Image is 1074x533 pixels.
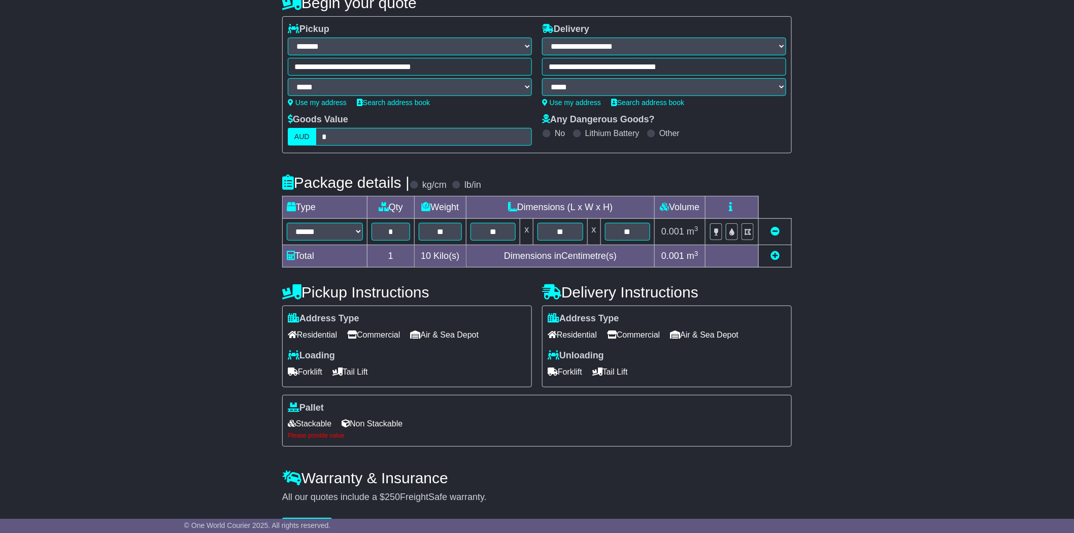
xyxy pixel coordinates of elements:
div: Please provide value [288,432,786,439]
span: Forklift [548,364,582,380]
span: Non Stackable [342,416,402,431]
h4: Pickup Instructions [282,284,532,301]
sup: 3 [694,225,698,232]
label: kg/cm [422,180,447,191]
span: Stackable [288,416,331,431]
td: Dimensions in Centimetre(s) [466,245,655,268]
span: Air & Sea Depot [411,327,479,343]
td: Qty [367,196,415,219]
h4: Package details | [282,174,410,191]
label: Address Type [288,313,359,324]
td: x [520,219,533,245]
span: Residential [288,327,337,343]
td: Dimensions (L x W x H) [466,196,655,219]
span: Tail Lift [592,364,628,380]
label: Address Type [548,313,619,324]
label: Any Dangerous Goods? [542,114,655,125]
label: Pickup [288,24,329,35]
label: Other [659,128,680,138]
a: Search address book [357,98,430,107]
a: Remove this item [770,226,780,237]
td: 1 [367,245,415,268]
label: AUD [288,128,316,146]
a: Use my address [542,98,601,107]
td: Kilo(s) [414,245,466,268]
td: Weight [414,196,466,219]
td: Total [283,245,367,268]
span: © One World Courier 2025. All rights reserved. [184,521,331,529]
div: All our quotes include a $ FreightSafe warranty. [282,492,792,503]
label: Delivery [542,24,589,35]
span: m [687,251,698,261]
span: 10 [421,251,431,261]
span: m [687,226,698,237]
span: Air & Sea Depot [670,327,739,343]
label: Goods Value [288,114,348,125]
label: Unloading [548,350,604,361]
span: Residential [548,327,597,343]
a: Search address book [611,98,684,107]
a: Add new item [770,251,780,261]
sup: 3 [694,250,698,257]
td: Volume [654,196,705,219]
span: 0.001 [661,251,684,261]
span: Commercial [607,327,660,343]
label: Lithium Battery [585,128,640,138]
label: lb/in [464,180,481,191]
h4: Warranty & Insurance [282,470,792,486]
a: Use my address [288,98,347,107]
span: Tail Lift [332,364,368,380]
span: Commercial [347,327,400,343]
td: Type [283,196,367,219]
td: x [587,219,600,245]
span: Forklift [288,364,322,380]
label: Loading [288,350,335,361]
h4: Delivery Instructions [542,284,792,301]
span: 0.001 [661,226,684,237]
label: Pallet [288,403,324,414]
span: 250 [385,492,400,502]
label: No [555,128,565,138]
